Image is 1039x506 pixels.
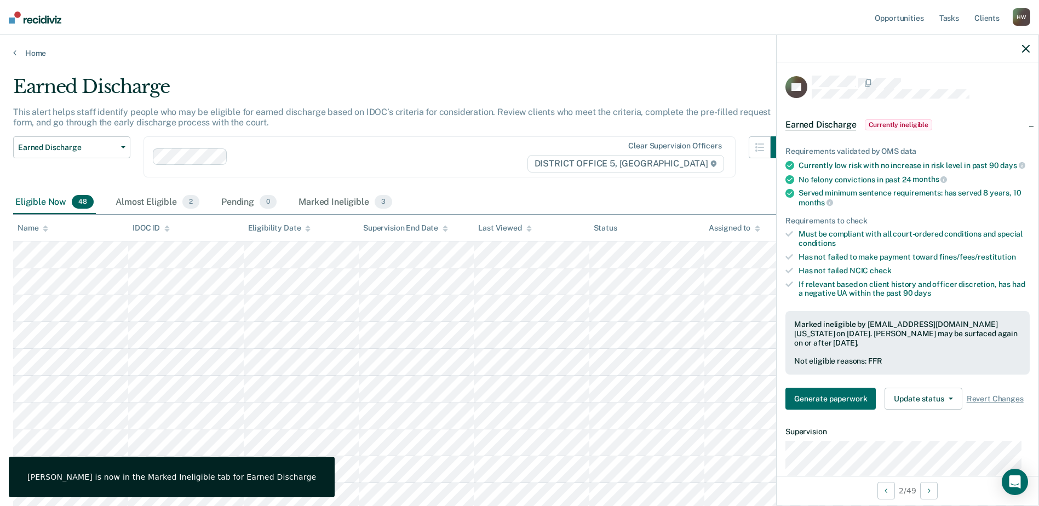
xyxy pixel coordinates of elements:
button: Update status [885,388,962,410]
div: H W [1013,8,1030,26]
div: Assigned to [709,223,760,233]
div: Pending [219,191,279,215]
div: Name [18,223,48,233]
div: IDOC ID [133,223,170,233]
div: Has not failed NCIC [799,266,1030,275]
button: Generate paperwork [785,388,876,410]
div: [PERSON_NAME] is now in the Marked Ineligible tab for Earned Discharge [27,472,316,482]
span: conditions [799,239,836,248]
div: Status [594,223,617,233]
span: DISTRICT OFFICE 5, [GEOGRAPHIC_DATA] [527,155,724,173]
div: Eligible Now [13,191,96,215]
div: Earned DischargeCurrently ineligible [777,107,1038,142]
button: Previous Opportunity [877,482,895,499]
span: Revert Changes [967,394,1024,404]
span: 3 [375,195,392,209]
div: No felony convictions in past 24 [799,175,1030,185]
div: Requirements to check [785,216,1030,226]
img: Recidiviz [9,12,61,24]
span: 0 [260,195,277,209]
p: This alert helps staff identify people who may be eligible for earned discharge based on IDOC’s c... [13,107,771,128]
div: Currently low risk with no increase in risk level in past 90 [799,160,1030,170]
span: days [914,289,931,297]
div: Has not failed to make payment toward [799,252,1030,262]
span: months [912,175,947,183]
div: Must be compliant with all court-ordered conditions and special [799,229,1030,248]
div: If relevant based on client history and officer discretion, has had a negative UA within the past 90 [799,280,1030,298]
span: check [870,266,891,275]
span: fines/fees/restitution [939,252,1016,261]
span: months [799,198,833,207]
div: Almost Eligible [113,191,202,215]
div: Last Viewed [478,223,531,233]
div: Open Intercom Messenger [1002,469,1028,495]
span: 2 [182,195,199,209]
a: Navigate to form link [785,388,880,410]
div: Clear supervision officers [628,141,721,151]
div: Marked ineligible by [EMAIL_ADDRESS][DOMAIN_NAME][US_STATE] on [DATE]. [PERSON_NAME] may be surfa... [794,320,1021,347]
div: 2 / 49 [777,476,1038,505]
div: Served minimum sentence requirements: has served 8 years, 10 [799,188,1030,207]
span: Currently ineligible [865,119,932,130]
div: Not eligible reasons: FFR [794,357,1021,366]
div: Eligibility Date [248,223,311,233]
div: Marked Ineligible [296,191,394,215]
button: Next Opportunity [920,482,938,499]
span: 48 [72,195,94,209]
span: Earned Discharge [18,143,117,152]
a: Home [13,48,1026,58]
span: days [1000,161,1025,170]
div: Requirements validated by OMS data [785,147,1030,156]
div: Earned Discharge [13,76,793,107]
span: Earned Discharge [785,119,856,130]
div: Supervision End Date [363,223,448,233]
dt: Supervision [785,427,1030,436]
